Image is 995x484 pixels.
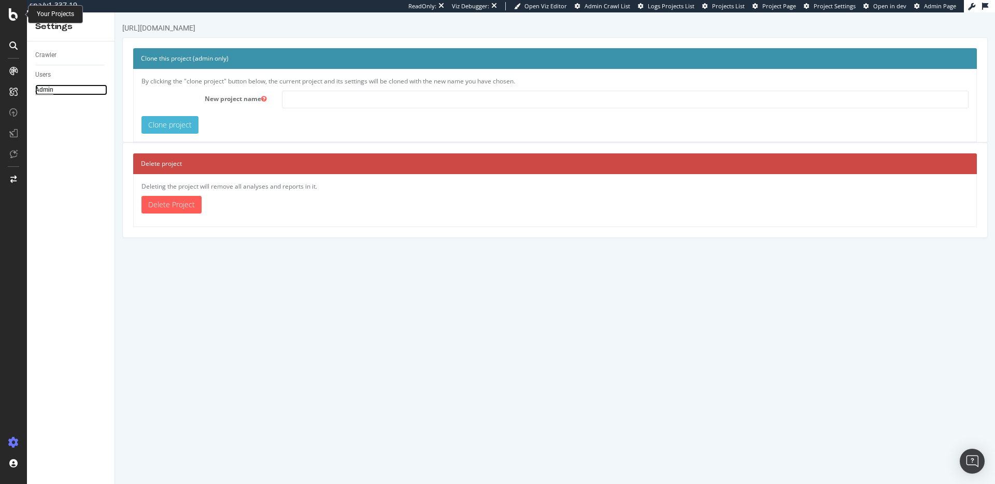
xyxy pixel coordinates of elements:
span: Projects List [712,2,745,10]
div: [URL][DOMAIN_NAME] [7,10,80,21]
a: Open Viz Editor [514,2,567,10]
h4: Clone this project (admin only) [26,41,854,51]
span: Admin Crawl List [585,2,630,10]
a: Project Settings [804,2,856,10]
a: Projects List [702,2,745,10]
div: Open Intercom Messenger [960,449,985,474]
a: Delete Project [26,183,87,201]
a: Admin Crawl List [575,2,630,10]
a: Logs Projects List [638,2,694,10]
p: Deleting the project will remove all analyses and reports in it. [26,169,854,178]
span: Logs Projects List [648,2,694,10]
span: Project Page [762,2,796,10]
div: ReadOnly: [408,2,436,10]
input: Clone project [26,104,83,121]
span: Open in dev [873,2,906,10]
a: Admin [35,84,107,95]
a: Open in dev [863,2,906,10]
a: Project Page [752,2,796,10]
span: Admin Page [924,2,956,10]
h4: Delete project [26,146,854,156]
p: By clicking the "clone project" button below, the current project and its settings will be cloned... [26,64,854,73]
div: Admin [35,84,53,95]
a: Users [35,69,107,80]
a: Crawler [35,50,107,61]
a: Admin Page [914,2,956,10]
div: Your Projects [37,10,74,19]
div: Settings [35,21,106,33]
div: Viz Debugger: [452,2,489,10]
div: Crawler [35,50,56,61]
span: Open Viz Editor [524,2,567,10]
span: Project Settings [814,2,856,10]
label: New project name [19,78,159,91]
div: Users [35,69,51,80]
